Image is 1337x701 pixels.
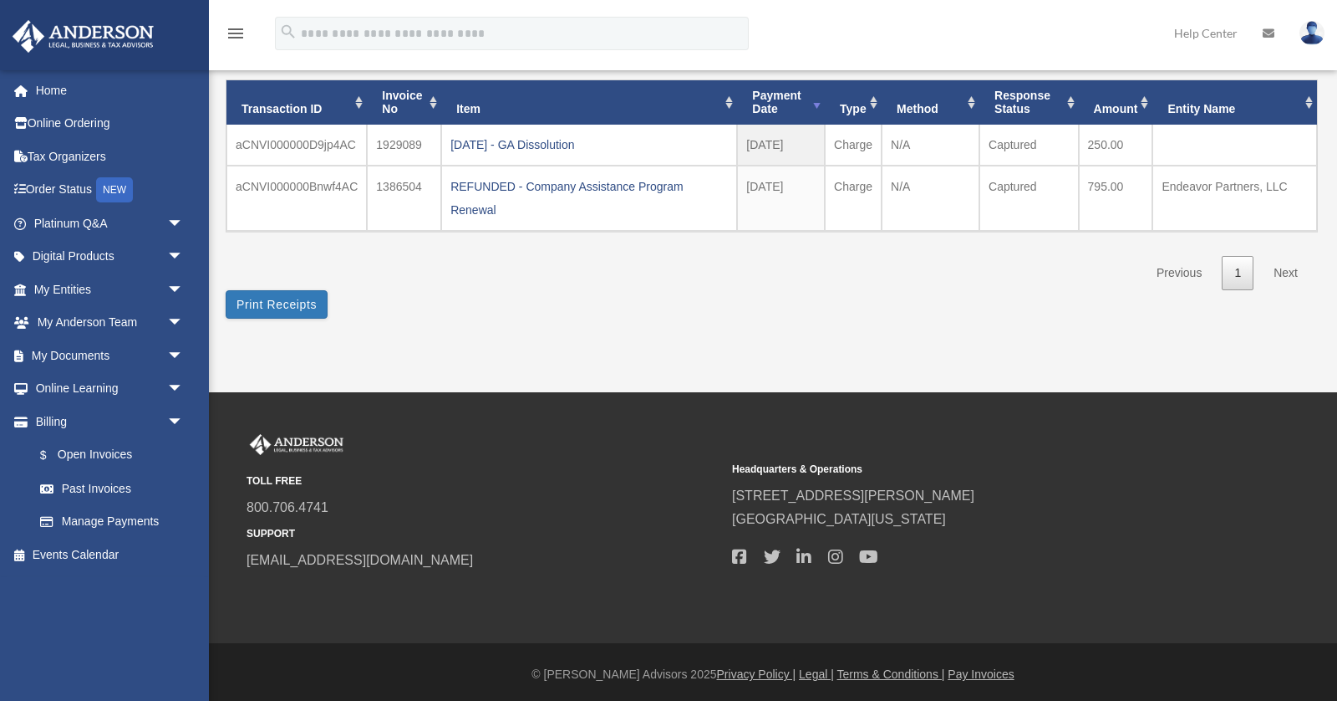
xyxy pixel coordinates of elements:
a: Tax Organizers [12,140,209,173]
td: Endeavor Partners, LLC [1152,166,1317,231]
a: [STREET_ADDRESS][PERSON_NAME] [732,489,974,503]
td: 1386504 [367,166,441,231]
span: arrow_drop_down [167,207,201,241]
span: arrow_drop_down [167,405,201,439]
a: Online Ordering [12,107,209,141]
a: Online Learningarrow_drop_down [12,372,209,406]
a: Platinum Q&Aarrow_drop_down [12,207,209,240]
th: Payment Date: activate to sort column ascending [737,80,825,125]
a: Next [1261,256,1310,290]
th: Amount: activate to sort column ascending [1079,80,1153,125]
span: $ [49,445,58,466]
td: N/A [882,166,979,231]
a: Home [12,74,209,107]
a: [GEOGRAPHIC_DATA][US_STATE] [732,512,946,526]
td: 1929089 [367,125,441,166]
a: 800.706.4741 [247,500,328,514]
i: search [279,23,297,41]
div: NEW [96,177,133,202]
div: [DATE] - GA Dissolution [450,133,728,156]
div: © [PERSON_NAME] Advisors 2025 [209,664,1337,685]
a: Manage Payments [23,505,209,539]
a: Digital Productsarrow_drop_down [12,240,209,274]
th: Method: activate to sort column ascending [882,80,979,125]
small: TOLL FREE [247,473,720,490]
th: Transaction ID: activate to sort column ascending [226,80,367,125]
i: menu [226,23,246,43]
th: Item: activate to sort column ascending [441,80,737,125]
a: Events Calendar [12,538,209,571]
a: My Entitiesarrow_drop_down [12,273,209,306]
img: Anderson Advisors Platinum Portal [8,20,159,53]
a: Terms & Conditions | [837,668,945,681]
span: arrow_drop_down [167,372,201,407]
td: Charge [825,125,882,166]
div: REFUNDED - Company Assistance Program Renewal [450,175,728,222]
a: [EMAIL_ADDRESS][DOMAIN_NAME] [247,553,473,567]
td: [DATE] [737,125,825,166]
a: $Open Invoices [23,438,209,473]
button: Print Receipts [226,290,328,319]
small: SUPPORT [247,525,720,543]
td: aCNVI000000Bnwf4AC [226,166,367,231]
a: Billingarrow_drop_down [12,405,209,438]
span: arrow_drop_down [167,306,201,340]
span: arrow_drop_down [167,240,201,274]
a: 1 [1222,256,1253,290]
a: My Anderson Teamarrow_drop_down [12,306,209,340]
td: 795.00 [1079,166,1153,231]
td: [DATE] [737,166,825,231]
td: 250.00 [1079,125,1153,166]
td: Captured [979,125,1079,166]
th: Entity Name: activate to sort column ascending [1152,80,1317,125]
td: Captured [979,166,1079,231]
th: Response Status: activate to sort column ascending [979,80,1079,125]
span: arrow_drop_down [167,273,201,307]
small: Headquarters & Operations [732,461,1206,478]
td: Charge [825,166,882,231]
a: Legal | [799,668,834,681]
span: arrow_drop_down [167,339,201,373]
td: N/A [882,125,979,166]
a: Previous [1144,256,1214,290]
th: Type: activate to sort column ascending [825,80,882,125]
img: Anderson Advisors Platinum Portal [247,434,347,456]
a: menu [226,29,246,43]
a: Past Invoices [23,472,201,505]
th: Invoice No: activate to sort column ascending [367,80,441,125]
a: Pay Invoices [948,668,1014,681]
td: aCNVI000000D9jp4AC [226,125,367,166]
img: User Pic [1299,21,1324,45]
a: My Documentsarrow_drop_down [12,339,209,372]
a: Order StatusNEW [12,173,209,207]
a: Privacy Policy | [717,668,796,681]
